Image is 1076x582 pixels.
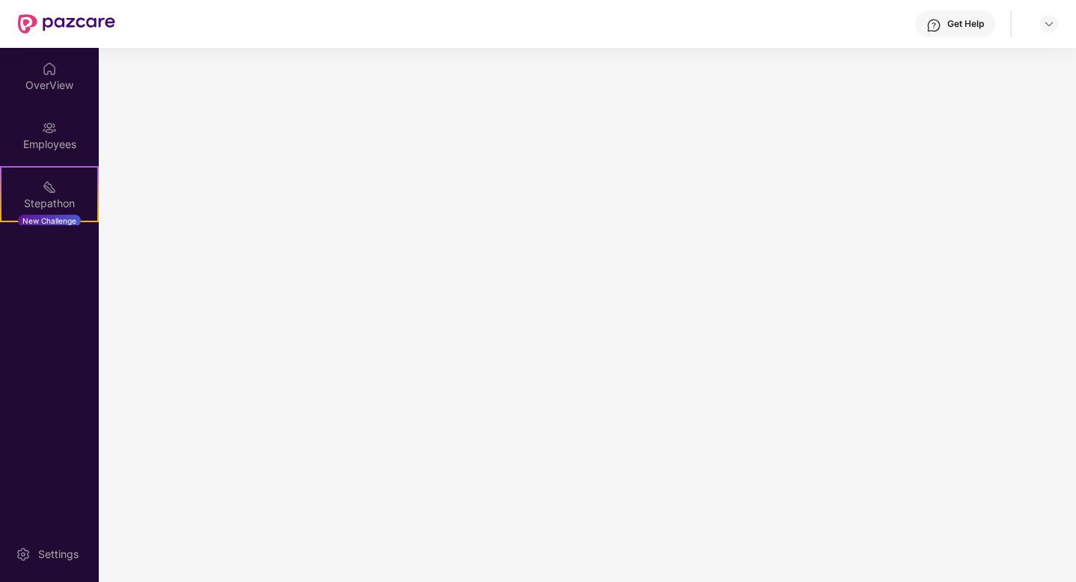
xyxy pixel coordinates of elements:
[42,120,57,135] img: svg+xml;base64,PHN2ZyBpZD0iRW1wbG95ZWVzIiB4bWxucz0iaHR0cDovL3d3dy53My5vcmcvMjAwMC9zdmciIHdpZHRoPS...
[18,215,81,227] div: New Challenge
[1,196,97,211] div: Stepathon
[947,18,984,30] div: Get Help
[34,547,83,562] div: Settings
[926,18,941,33] img: svg+xml;base64,PHN2ZyBpZD0iSGVscC0zMngzMiIgeG1sbnM9Imh0dHA6Ly93d3cudzMub3JnLzIwMDAvc3ZnIiB3aWR0aD...
[1043,18,1055,30] img: svg+xml;base64,PHN2ZyBpZD0iRHJvcGRvd24tMzJ4MzIiIHhtbG5zPSJodHRwOi8vd3d3LnczLm9yZy8yMDAwL3N2ZyIgd2...
[42,61,57,76] img: svg+xml;base64,PHN2ZyBpZD0iSG9tZSIgeG1sbnM9Imh0dHA6Ly93d3cudzMub3JnLzIwMDAvc3ZnIiB3aWR0aD0iMjAiIG...
[16,547,31,562] img: svg+xml;base64,PHN2ZyBpZD0iU2V0dGluZy0yMHgyMCIgeG1sbnM9Imh0dHA6Ly93d3cudzMub3JnLzIwMDAvc3ZnIiB3aW...
[18,14,115,34] img: New Pazcare Logo
[42,180,57,194] img: svg+xml;base64,PHN2ZyB4bWxucz0iaHR0cDovL3d3dy53My5vcmcvMjAwMC9zdmciIHdpZHRoPSIyMSIgaGVpZ2h0PSIyMC...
